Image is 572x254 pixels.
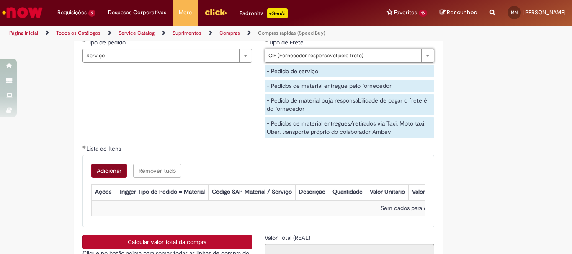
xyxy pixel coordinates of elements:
[265,80,434,92] div: - Pedidos de material entregue pelo fornecedor
[119,30,155,36] a: Service Catalog
[295,185,329,200] th: Descrição
[86,145,123,152] span: Lista de Itens
[394,8,417,17] span: Favoritos
[265,65,434,77] div: - Pedido de serviço
[240,8,288,18] div: Padroniza
[440,9,477,17] a: Rascunhos
[6,26,375,41] ul: Trilhas de página
[268,38,305,46] span: Tipo de Frete
[82,39,86,42] span: Obrigatório Preenchido
[91,185,115,200] th: Ações
[108,8,166,17] span: Despesas Corporativas
[408,185,462,200] th: Valor Total Moeda
[86,38,127,46] span: Tipo de pedido
[219,30,240,36] a: Compras
[82,235,252,249] button: Calcular valor total da compra
[265,233,312,242] label: Somente leitura - Valor Total (REAL)
[86,49,235,62] span: Serviço
[265,39,268,42] span: Obrigatório Preenchido
[208,185,295,200] th: Código SAP Material / Serviço
[9,30,38,36] a: Página inicial
[1,4,44,21] img: ServiceNow
[88,10,95,17] span: 9
[268,49,417,62] span: CIF (Fornecedor responsável pelo frete)
[204,6,227,18] img: click_logo_yellow_360x200.png
[56,30,100,36] a: Todos os Catálogos
[91,164,127,178] button: Add a row for Lista de Itens
[265,117,434,138] div: - Pedidos de material entregues/retirados via Taxi, Moto taxi, Uber, transporte próprio do colabo...
[511,10,518,15] span: MN
[179,8,192,17] span: More
[419,10,427,17] span: 16
[57,8,87,17] span: Requisições
[265,94,434,115] div: - Pedido de material cuja responsabilidade de pagar o frete é do fornecedor
[447,8,477,16] span: Rascunhos
[267,8,288,18] p: +GenAi
[329,185,366,200] th: Quantidade
[173,30,201,36] a: Suprimentos
[82,145,86,149] span: Obrigatório Preenchido
[115,185,208,200] th: Trigger Tipo de Pedido = Material
[366,185,408,200] th: Valor Unitário
[523,9,566,16] span: [PERSON_NAME]
[258,30,325,36] a: Compras rápidas (Speed Buy)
